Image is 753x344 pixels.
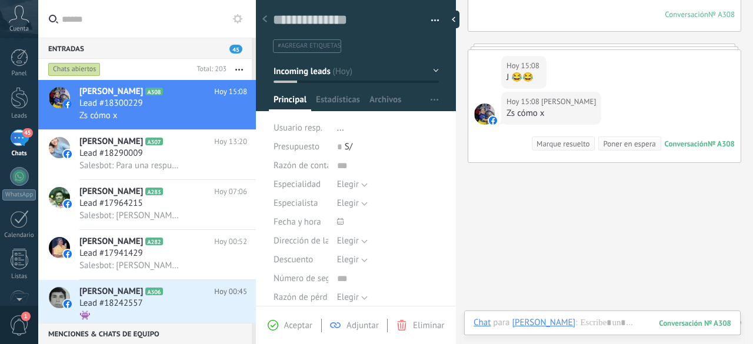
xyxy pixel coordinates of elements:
[2,189,36,201] div: WhatsApp
[346,320,379,331] span: Adjuntar
[79,198,143,209] span: Lead #17964215
[337,175,368,194] button: Elegir
[214,136,247,148] span: Hoy 13:20
[274,213,328,232] div: Fecha y hora
[337,288,368,307] button: Elegir
[493,317,509,329] span: para
[192,64,226,75] div: Total: 203
[64,300,72,308] img: icon
[337,179,359,190] span: Elegir
[9,25,29,33] span: Cuenta
[48,62,101,76] div: Chats abiertos
[64,200,72,208] img: icon
[214,186,247,198] span: Hoy 07:06
[145,188,162,195] span: A283
[38,80,256,129] a: avataricon[PERSON_NAME]A308Hoy 15:08Lead #18300229Zs cómo x
[274,274,343,283] span: Número de seguro
[79,286,143,298] span: [PERSON_NAME]
[79,186,143,198] span: [PERSON_NAME]
[214,236,247,248] span: Hoy 00:52
[278,42,341,50] span: #agregar etiquetas
[575,317,577,329] span: :
[274,236,356,245] span: Dirección de la clínica
[274,119,328,138] div: Usuario resp.
[274,161,343,170] span: Razón de contacto
[659,318,731,328] div: 308
[2,112,36,120] div: Leads
[2,70,36,78] div: Panel
[64,250,72,258] img: icon
[64,100,72,108] img: icon
[79,148,143,159] span: Lead #18290009
[274,251,328,269] div: Descuento
[316,94,360,111] span: Estadísticas
[537,138,589,149] div: Marque resuelto
[229,45,242,54] span: 45
[38,323,252,344] div: Menciones & Chats de equipo
[79,310,91,321] span: 👾
[413,320,444,331] span: Eliminar
[274,141,319,152] span: Presupuesto
[274,269,328,288] div: Número de seguro
[337,292,359,303] span: Elegir
[79,86,143,98] span: [PERSON_NAME]
[79,248,143,259] span: Lead #17941429
[448,11,459,28] div: Ocultar
[274,138,328,156] div: Presupuesto
[79,136,143,148] span: [PERSON_NAME]
[22,128,32,138] span: 45
[2,232,36,239] div: Calendario
[214,86,247,98] span: Hoy 15:08
[79,110,118,121] span: Zs cómo x
[274,175,328,194] div: Especialidad
[507,108,596,119] div: Zs cómo x
[603,138,655,149] div: Poner en espera
[489,116,497,125] img: facebook-sm.svg
[665,9,708,19] div: Conversación
[274,218,321,226] span: Fecha y hora
[337,254,359,265] span: Elegir
[708,139,735,149] div: № A308
[79,98,143,109] span: Lead #18300229
[337,198,359,209] span: Elegir
[21,312,31,321] span: 1
[145,138,162,145] span: A307
[507,96,541,108] div: Hoy 15:08
[274,255,313,264] span: Descuento
[79,298,143,309] span: Lead #18242557
[512,317,575,328] div: Maria Cerquera Peralta
[38,38,252,59] div: Entradas
[507,72,541,84] div: J 😂😂
[79,260,182,271] span: Salesbot: [PERSON_NAME], ¿quieres recibir novedades y promociones de la Escuela Cetim? Déjanos tu...
[38,130,256,179] a: avataricon[PERSON_NAME]A307Hoy 13:20Lead #18290009Salesbot: Para una respuesta más rápida y direc...
[337,232,368,251] button: Elegir
[274,194,328,213] div: Especialista
[214,286,247,298] span: Hoy 00:45
[274,122,322,133] span: Usuario resp.
[145,88,162,95] span: A308
[79,160,182,171] span: Salesbot: Para una respuesta más rápida y directa del Curso de Biomagnetismo u otros temas, escrí...
[38,230,256,279] a: avataricon[PERSON_NAME]A282Hoy 00:52Lead #17941429Salesbot: [PERSON_NAME], ¿quieres recibir noved...
[284,320,312,331] span: Aceptar
[665,139,708,149] div: Conversación
[64,150,72,158] img: icon
[369,94,401,111] span: Archivos
[337,235,359,246] span: Elegir
[274,180,321,189] span: Especialidad
[274,232,328,251] div: Dirección de la clínica
[345,141,352,152] span: S/
[337,122,344,133] span: ...
[274,199,318,208] span: Especialista
[541,96,596,108] span: Maria Cerquera Peralta
[2,150,36,158] div: Chats
[274,293,339,302] span: Razón de pérdida
[337,251,368,269] button: Elegir
[38,280,256,329] a: avataricon[PERSON_NAME]A306Hoy 00:45Lead #18242557👾
[708,9,735,19] div: № A308
[145,238,162,245] span: A282
[145,288,162,295] span: A306
[274,156,328,175] div: Razón de contacto
[274,94,306,111] span: Principal
[337,194,368,213] button: Elegir
[79,236,143,248] span: [PERSON_NAME]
